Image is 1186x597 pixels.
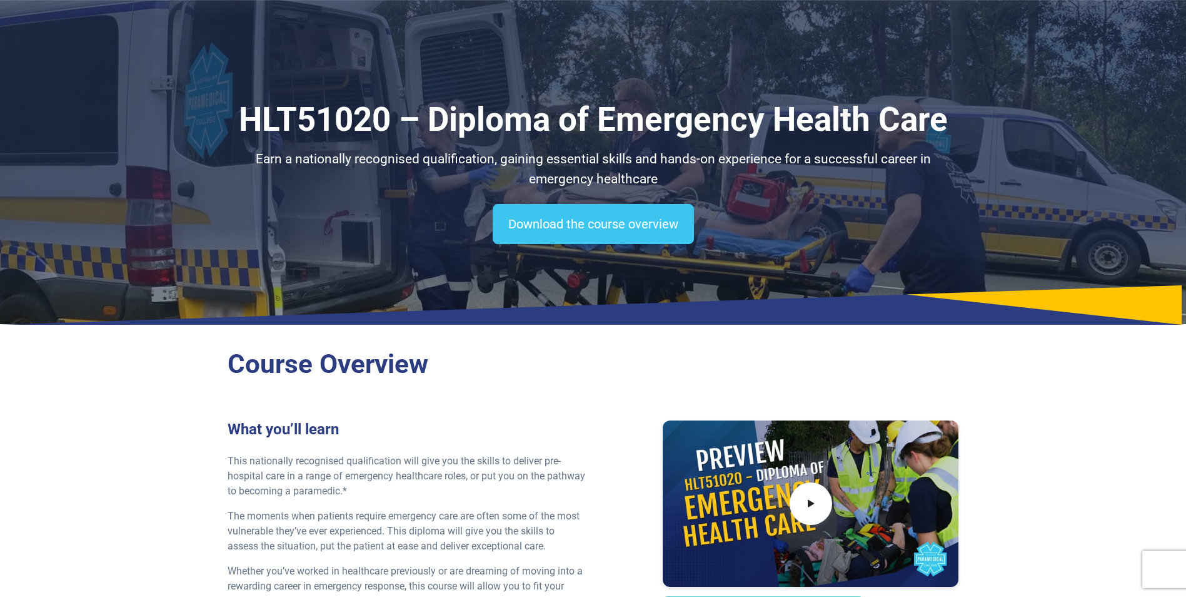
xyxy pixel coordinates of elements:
[228,421,586,439] h3: What you’ll learn
[228,509,586,554] p: The moments when patients require emergency care are often some of the most vulnerable they’ve ev...
[493,204,694,244] a: Download the course overview
[228,150,959,189] p: Earn a nationally recognised qualification, gaining essential skills and hands-on experience for ...
[228,100,959,140] h1: HLT51020 – Diploma of Emergency Health Care
[228,454,586,499] p: This nationally recognised qualification will give you the skills to deliver pre-hospital care in...
[228,349,959,380] h2: Course Overview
